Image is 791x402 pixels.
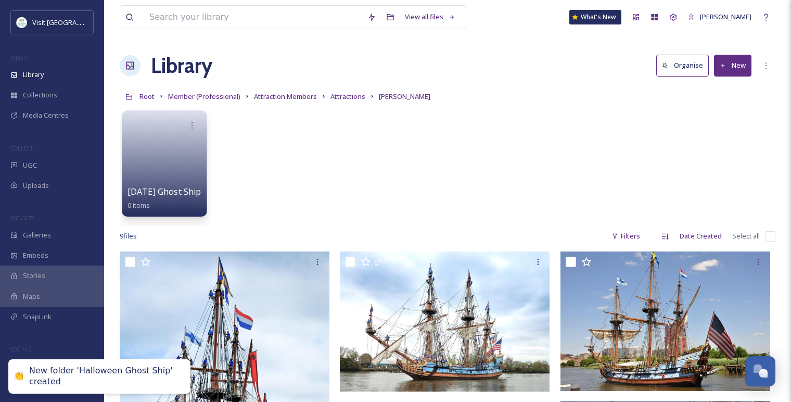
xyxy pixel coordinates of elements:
[10,214,34,222] span: WIDGETS
[14,371,24,382] div: 👏
[23,292,40,301] span: Maps
[254,92,317,101] span: Attraction Members
[10,144,33,152] span: COLLECT
[330,90,365,103] a: Attractions
[120,231,137,241] span: 9 file s
[23,70,44,80] span: Library
[23,271,45,281] span: Stories
[732,231,760,241] span: Select all
[656,55,709,76] button: Organise
[17,17,27,28] img: download%20%281%29.jpeg
[560,252,770,391] img: KNFWilmSailBEST7_31_21.JPG
[674,226,727,246] div: Date Created
[379,92,430,101] span: [PERSON_NAME]
[10,345,31,353] span: SOCIALS
[127,200,150,209] span: 0 items
[23,312,52,322] span: SnapLink
[127,186,201,197] span: [DATE] Ghost Ship
[700,12,751,21] span: [PERSON_NAME]
[254,90,317,103] a: Attraction Members
[330,92,365,101] span: Attractions
[683,7,757,27] a: [PERSON_NAME]
[23,160,37,170] span: UGC
[168,90,240,103] a: Member (Professional)
[144,6,362,29] input: Search your library
[340,252,550,392] img: 2022_25th_DeboaraWebbKalmarNyckel_AllCrewBroadsideIMG_7445_1.jpeg
[379,90,430,103] a: [PERSON_NAME]
[10,54,29,61] span: MEDIA
[23,230,51,240] span: Galleries
[606,226,645,246] div: Filters
[23,250,48,260] span: Embeds
[569,10,621,24] a: What's New
[656,55,714,76] a: Organise
[745,356,775,386] button: Open Chat
[139,92,155,101] span: Root
[29,366,180,387] div: New folder 'Halloween Ghost Ship' created
[139,90,155,103] a: Root
[23,110,69,120] span: Media Centres
[23,181,49,191] span: Uploads
[714,55,751,76] button: New
[151,50,212,81] a: Library
[127,187,201,210] a: [DATE] Ghost Ship0 items
[23,90,57,100] span: Collections
[32,17,113,27] span: Visit [GEOGRAPHIC_DATA]
[168,92,240,101] span: Member (Professional)
[400,7,461,27] a: View all files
